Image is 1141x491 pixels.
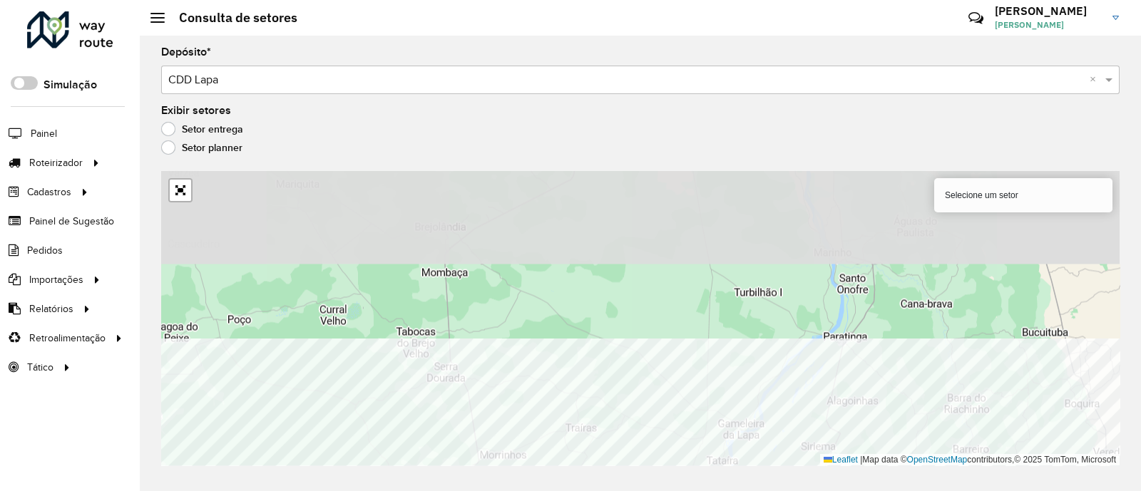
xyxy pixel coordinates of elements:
[170,180,191,201] a: Abrir mapa em tela cheia
[29,301,73,316] span: Relatórios
[161,140,242,155] label: Setor planner
[961,3,991,33] a: Contato Rápido
[995,4,1102,18] h3: [PERSON_NAME]
[29,214,114,229] span: Painel de Sugestão
[820,454,1120,466] div: Map data © contributors,© 2025 TomTom, Microsoft
[860,455,862,465] span: |
[44,76,97,93] label: Simulação
[27,360,53,375] span: Tático
[934,178,1112,212] div: Selecione um setor
[165,10,297,26] h2: Consulta de setores
[31,126,57,141] span: Painel
[824,455,858,465] a: Leaflet
[27,243,63,258] span: Pedidos
[161,122,243,136] label: Setor entrega
[161,102,231,119] label: Exibir setores
[995,19,1102,31] span: [PERSON_NAME]
[29,331,106,346] span: Retroalimentação
[1090,71,1102,88] span: Clear all
[27,185,71,200] span: Cadastros
[161,43,211,61] label: Depósito
[29,155,83,170] span: Roteirizador
[29,272,83,287] span: Importações
[907,455,968,465] a: OpenStreetMap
